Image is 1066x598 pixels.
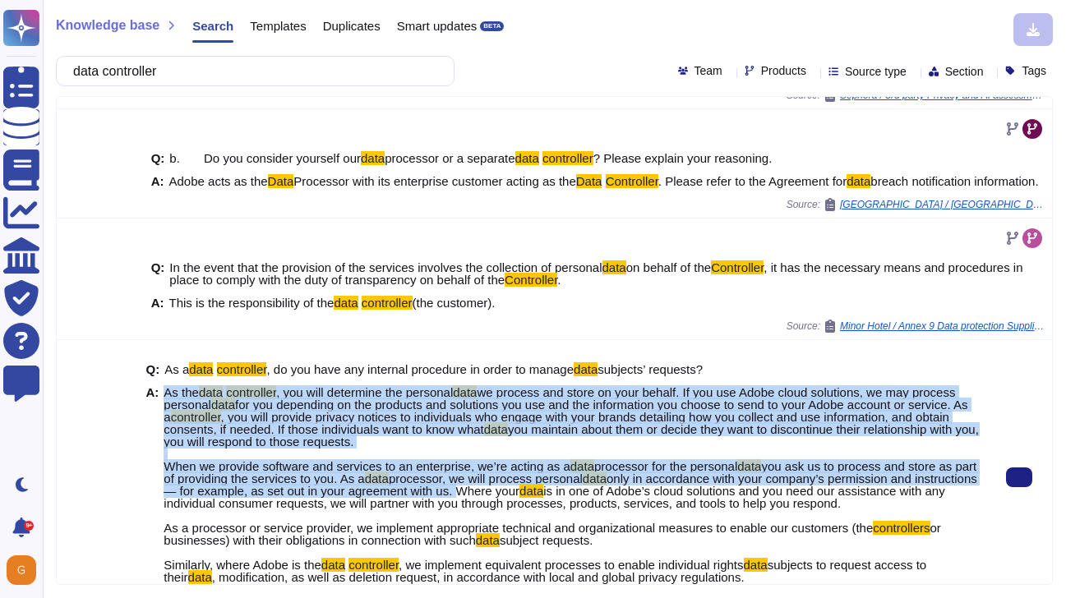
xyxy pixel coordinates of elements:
mark: controller [542,151,593,165]
mark: data [515,151,539,165]
mark: controller [362,296,413,310]
span: , do you have any internal procedure in order to manage [266,362,574,376]
mark: Data [268,174,294,188]
span: for you depending on the products and solutions you use and the information you choose to send to... [164,398,967,424]
span: you ask us to process and store as part of providing the services to you. As a [164,459,976,485]
mark: data [453,385,477,399]
mark: controller [226,385,276,399]
span: Search [192,20,233,32]
mark: data [199,385,223,399]
span: In the event that the provision of the services involves the collection of personal [169,260,602,274]
input: Search a question or template... [65,57,437,85]
mark: data [365,471,389,485]
b: Q: [146,363,160,375]
span: (the customer). [413,296,496,310]
span: b. Do you consider yourself our [169,151,361,165]
span: subjects’ requests? [598,362,703,376]
b: Q: [151,261,165,286]
mark: Controller [606,174,658,188]
span: . [557,273,561,287]
span: or businesses) with their obligations in connection with such [164,521,941,547]
span: Tags [1022,65,1046,76]
mark: controller [171,410,221,424]
span: Team [695,65,722,76]
span: Products [761,65,806,76]
mark: data [574,362,598,376]
button: user [3,552,48,588]
mark: controller [217,362,267,376]
span: is in one of Adobe’s cloud solutions and you need our assistance with any individual consumer req... [164,484,944,535]
span: breach notification information. [870,174,1038,188]
mark: data [476,533,500,547]
mark: data [583,471,607,485]
span: subjects to request access to their [164,558,926,584]
span: Source: [787,320,1045,333]
mark: controller [348,558,399,572]
span: . Please refer to the Agreement for [658,174,847,188]
span: processor for the personal [594,459,737,473]
span: Knowledge base [56,19,159,32]
img: user [7,555,36,585]
b: A: [151,297,164,309]
b: A: [151,175,164,187]
span: only in accordance with your company’s permission and instructions — for example, as set out in y... [164,471,976,498]
mark: data [484,422,508,436]
mark: data [519,484,543,498]
span: As a [164,362,189,376]
mark: data [211,398,235,412]
mark: data [334,296,358,310]
mark: data [744,558,768,572]
span: Adobe acts as the [169,174,268,188]
span: Source type [845,66,907,77]
span: , it has the necessary means and procedures in place to comply with the duty of transparency on b... [169,260,1022,287]
mark: Controller [711,260,764,274]
span: processor or a separate [385,151,515,165]
span: , modification, as well as deletion request, in accordance with local and global privacy regulati... [212,570,745,584]
span: Duplicates [323,20,381,32]
mark: Data [576,174,602,188]
b: A: [146,386,159,583]
span: , you will determine the personal [276,385,453,399]
span: , we implement equivalent processes to enable individual rights [399,558,743,572]
span: processor, we will process personal [389,471,583,485]
mark: data [847,174,870,188]
span: Templates [250,20,306,32]
mark: data [189,362,213,376]
span: Source: [787,198,1045,211]
span: on behalf of the [626,260,711,274]
mark: data [321,558,345,572]
span: ? Please explain your reasoning. [593,151,773,165]
mark: controllers [873,521,930,535]
mark: data [570,459,594,473]
span: you maintain about them or decide they want to discontinue their relationship with you, you will ... [164,422,978,473]
span: Minor Hotel / Annex 9 Data protection Suppliers. Questionnaire.26603 PR [840,321,1045,331]
span: Smart updates [397,20,478,32]
mark: Controller [505,273,557,287]
span: , you will provide privacy notices to individuals who engage with your brands detailing how you c... [164,410,949,436]
mark: data [737,459,761,473]
div: 9+ [24,521,34,531]
span: This is the responsibility of the [169,296,335,310]
b: Q: [151,152,165,164]
span: we process and store on your behalf. If you use Adobe cloud solutions, we may process personal [164,385,955,412]
span: [GEOGRAPHIC_DATA] / [GEOGRAPHIC_DATA] Questionnaire [840,200,1045,209]
mark: data [188,570,212,584]
span: Section [945,66,984,77]
span: As the [164,385,199,399]
mark: data [361,151,385,165]
mark: data [602,260,626,274]
span: Processor with its enterprise customer acting as the [293,174,575,188]
div: BETA [480,21,504,31]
